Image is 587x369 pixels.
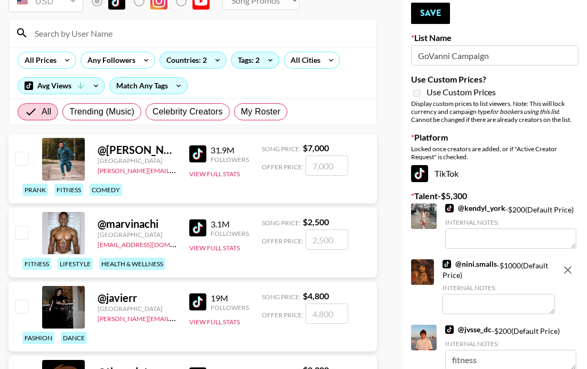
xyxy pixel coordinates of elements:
[443,259,497,269] a: @nini.smalls
[189,219,206,236] img: TikTok
[110,78,187,94] div: Match Any Tags
[189,170,240,178] button: View Full Stats
[98,165,255,175] a: [PERSON_NAME][EMAIL_ADDRESS][DOMAIN_NAME]
[411,165,428,182] img: TikTok
[98,305,176,313] div: [GEOGRAPHIC_DATA]
[411,145,578,161] div: Locked once creators are added, or if "Active Creator Request" is checked.
[445,218,576,226] div: Internal Notes:
[262,219,301,227] span: Song Price:
[411,74,578,85] label: Use Custom Prices?
[98,157,176,165] div: [GEOGRAPHIC_DATA]
[189,293,206,310] img: TikTok
[98,239,205,249] a: [EMAIL_ADDRESS][DOMAIN_NAME]
[262,237,303,245] span: Offer Price:
[22,332,54,344] div: fashion
[211,145,249,155] div: 31.9M
[22,184,48,196] div: prank
[445,203,576,249] div: - $ 200 (Default Price)
[189,318,240,326] button: View Full Stats
[284,52,323,68] div: All Cities
[61,332,87,344] div: dance
[42,105,51,118] span: All
[443,259,555,314] div: - $ 1000 (Default Price)
[262,311,303,319] span: Offer Price:
[28,24,370,42] input: Search by User Name
[211,293,249,304] div: 19M
[99,258,165,270] div: health & wellness
[445,340,576,348] div: Internal Notes:
[445,204,454,212] img: TikTok
[305,155,348,176] input: 7,000
[241,105,280,118] span: My Roster
[81,52,138,68] div: Any Followers
[54,184,83,196] div: fitness
[98,217,176,231] div: @ marvinachi
[231,52,279,68] div: Tags: 2
[411,191,578,201] label: Talent - $ 5,300
[411,165,578,182] div: TikTok
[445,325,492,334] a: @jvsse_dc
[18,78,104,94] div: Avg Views
[427,87,496,97] span: Use Custom Prices
[211,155,249,163] div: Followers
[303,143,329,153] strong: $ 7,000
[411,32,578,43] label: List Name
[411,100,578,124] div: Display custom prices to list viewers. Note: This will lock currency and campaign type . Cannot b...
[262,293,301,301] span: Song Price:
[305,304,348,324] input: 4,800
[443,260,451,268] img: TikTok
[262,163,303,171] span: Offer Price:
[262,145,301,153] span: Song Price:
[98,231,176,239] div: [GEOGRAPHIC_DATA]
[303,217,329,227] strong: $ 2,500
[160,52,226,68] div: Countries: 2
[58,258,93,270] div: lifestyle
[211,229,249,237] div: Followers
[98,143,176,157] div: @ [PERSON_NAME].[PERSON_NAME]
[69,105,134,118] span: Trending (Music)
[189,145,206,162] img: TikTok
[211,219,249,229] div: 3.1M
[18,52,59,68] div: All Prices
[98,291,176,305] div: @ javierr
[411,3,450,24] button: Save
[445,203,505,213] a: @kendyl_york
[305,229,348,250] input: 2,500
[211,304,249,311] div: Followers
[22,258,51,270] div: fitness
[303,291,329,301] strong: $ 4,800
[98,313,255,323] a: [PERSON_NAME][EMAIL_ADDRESS][DOMAIN_NAME]
[557,259,578,281] button: remove
[490,108,559,116] em: for bookers using this list
[443,284,555,292] div: Internal Notes:
[152,105,223,118] span: Celebrity Creators
[189,244,240,252] button: View Full Stats
[445,325,454,334] img: TikTok
[411,132,578,143] label: Platform
[90,184,122,196] div: comedy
